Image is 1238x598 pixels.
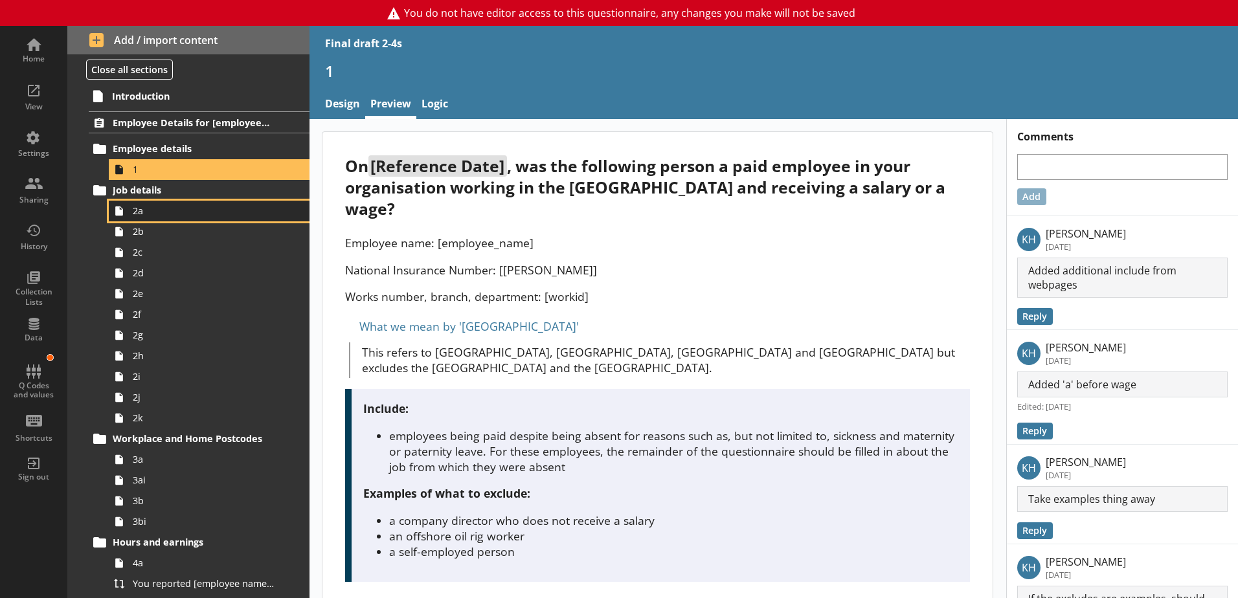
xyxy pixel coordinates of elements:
span: Introduction [112,90,271,102]
p: [DATE] [1046,469,1126,481]
a: 3ai [109,470,309,491]
span: 2b [133,225,276,238]
a: Hours and earnings [89,532,309,553]
a: Preview [365,91,416,119]
a: 2c [109,242,309,263]
li: Job details2a2b2c2d2e2f2g2h2i2j2k [95,180,309,428]
span: 2e [133,287,276,300]
div: Settings [11,148,56,159]
span: 2f [133,308,276,320]
span: Employee Details for [employee_name] [113,116,271,129]
p: [PERSON_NAME] [1046,555,1126,569]
p: Added 'a' before wage [1017,371,1228,397]
li: an offshore oil rig worker [389,528,959,544]
span: 2k [133,412,276,424]
strong: Include: [363,401,409,416]
li: Employee details1 [95,138,309,180]
a: 2e [109,283,309,304]
button: Close all sections [86,60,173,80]
span: Hours and earnings [113,536,271,548]
a: 3a [109,449,309,470]
a: Design [320,91,365,119]
p: KH [1017,342,1041,365]
span: Workplace and Home Postcodes [113,432,271,445]
a: 3bi [109,511,309,532]
a: 2h [109,346,309,366]
a: 2b [109,221,309,242]
p: KH [1017,228,1041,251]
span: 2j [133,391,276,403]
p: Employee name: [employee_name] [345,235,970,250]
p: Added additional include from webpages [1017,258,1228,298]
a: 4a [109,553,309,573]
div: What we mean by '[GEOGRAPHIC_DATA]' [345,316,970,337]
p: [PERSON_NAME] [1046,227,1126,241]
span: Add / import content [89,33,288,47]
p: Take examples thing away [1017,486,1228,512]
span: 3bi [133,515,276,527]
a: 2g [109,325,309,346]
span: 3b [133,494,276,507]
div: On , was the following person a paid employee in your organisation working in the [GEOGRAPHIC_DAT... [345,155,970,219]
p: KH [1017,456,1041,480]
span: 2i [133,370,276,382]
p: Edited: [DATE] [1017,401,1228,412]
li: employees being paid despite being absent for reasons such as, but not limited to, sickness and m... [389,428,959,474]
div: View [11,102,56,112]
span: 3ai [133,474,276,486]
a: Introduction [88,85,309,106]
a: You reported [employee name]'s pay period that included [Reference Date] to be [Untitled answer].... [109,573,309,594]
strong: Examples of what to exclude: [363,485,530,501]
p: National Insurance Number: [[PERSON_NAME]] [345,262,970,278]
span: Employee details [113,142,271,155]
a: 3b [109,491,309,511]
span: 2a [133,205,276,217]
span: You reported [employee name]'s pay period that included [Reference Date] to be [Untitled answer].... [133,577,276,590]
span: Job details [113,184,271,196]
a: Workplace and Home Postcodes [89,428,309,449]
p: [PERSON_NAME] [1046,455,1126,469]
div: Collection Lists [11,287,56,307]
div: Data [11,333,56,343]
p: This refers to [GEOGRAPHIC_DATA], [GEOGRAPHIC_DATA], [GEOGRAPHIC_DATA] and [GEOGRAPHIC_DATA] but ... [362,344,970,375]
a: 2f [109,304,309,325]
a: 2i [109,366,309,387]
div: Final draft 2-4s [325,36,402,50]
li: a self-employed person [389,544,959,559]
a: 2k [109,408,309,428]
p: [DATE] [1046,569,1126,581]
button: Reply [1017,308,1053,325]
button: Reply [1017,423,1053,439]
a: 2d [109,263,309,283]
a: Employee Details for [employee_name] [89,111,309,133]
span: [Reference Date] [368,155,506,177]
p: [DATE] [1046,355,1126,366]
div: Sign out [11,472,56,482]
span: 2h [133,349,276,362]
button: Add / import content [67,26,309,54]
div: History [11,241,56,252]
li: Workplace and Home Postcodes3a3ai3b3bi [95,428,309,532]
div: Shortcuts [11,433,56,443]
a: 2a [109,201,309,221]
h1: 1 [325,61,1222,81]
span: 2c [133,246,276,258]
div: Q Codes and values [11,381,56,400]
button: Reply [1017,522,1053,539]
a: Employee details [89,138,309,159]
span: 2g [133,329,276,341]
div: Home [11,54,56,64]
p: [DATE] [1046,241,1126,252]
li: a company director who does not receive a salary [389,513,959,528]
p: KH [1017,556,1041,579]
p: Works number, branch, department: [workid] [345,289,970,304]
a: 2j [109,387,309,408]
a: 1 [109,159,309,180]
p: [PERSON_NAME] [1046,340,1126,355]
span: 2d [133,267,276,279]
span: 4a [133,557,276,569]
a: Logic [416,91,453,119]
span: 3a [133,453,276,465]
a: Job details [89,180,309,201]
span: 1 [133,163,276,175]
